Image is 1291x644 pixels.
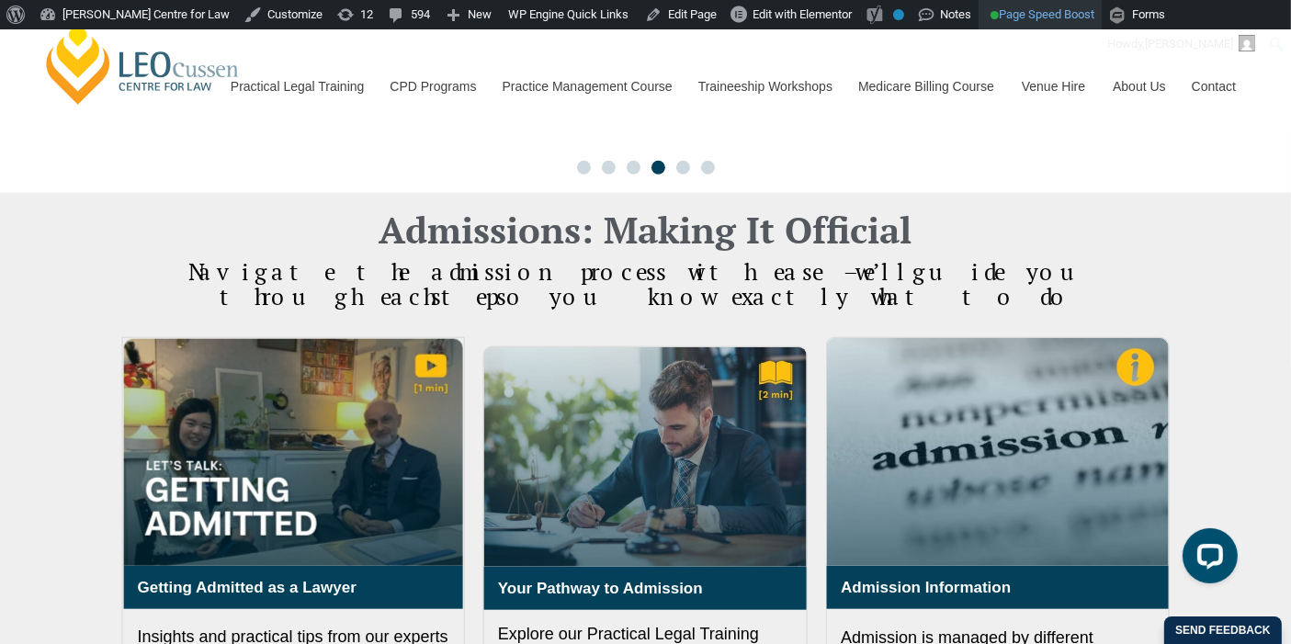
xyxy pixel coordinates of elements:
span: Go to slide 1 [577,161,591,175]
span: Navigate the admission process with ease – [188,256,855,287]
span: Go to slide 6 [701,161,715,175]
iframe: LiveChat chat widget [1168,521,1245,598]
span: Go to slide 3 [627,161,640,175]
span: Go to slide 2 [602,161,616,175]
a: Your Pathway to Admission [498,580,703,597]
div: No index [893,9,904,20]
span: Go to slide 4 [651,161,665,175]
span: guide you through each [220,256,1103,312]
a: Getting Admitted as a Lawyer [137,579,356,596]
span: step [431,281,496,311]
span: we’ll [855,256,912,287]
a: Venue Hire [1008,47,1099,126]
span: [PERSON_NAME] [1145,37,1233,51]
a: Contact [1178,47,1250,126]
a: CPD Programs [376,47,488,126]
a: Practical Legal Training [217,47,377,126]
span: Edit with Elementor [753,7,852,21]
a: Howdy, [1101,29,1263,59]
a: Admission Information [841,579,1011,596]
a: About Us [1099,47,1178,126]
span: Go to slide 5 [676,161,690,175]
span: so you know exactly what to do [496,281,1071,311]
h2: Admissions: Making It Official [122,211,1170,248]
a: Traineeship Workshops [685,47,844,126]
a: Practice Management Course [489,47,685,126]
a: [PERSON_NAME] Centre for Law [41,20,244,107]
a: Medicare Billing Course [844,47,1008,126]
